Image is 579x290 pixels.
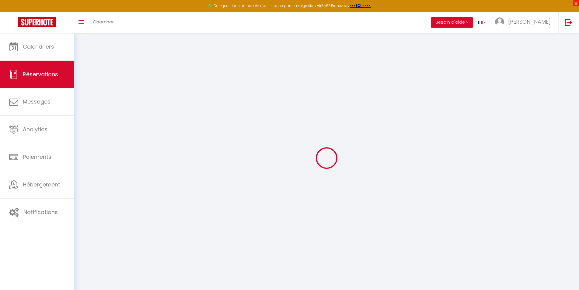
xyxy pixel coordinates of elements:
span: Paiements [23,153,51,161]
span: Chercher [93,19,114,25]
button: Besoin d'aide ? [431,17,473,28]
span: Hébergement [23,181,60,188]
img: ... [495,17,504,26]
span: Notifications [23,208,58,216]
span: Réservations [23,70,58,78]
span: Calendriers [23,43,54,50]
img: Super Booking [18,17,56,27]
span: [PERSON_NAME] [508,18,551,26]
span: Messages [23,98,51,105]
span: Analytics [23,125,47,133]
a: >>> ICI <<<< [350,3,371,8]
img: logout [565,19,572,26]
a: Chercher [88,12,118,33]
a: ... [PERSON_NAME] [490,12,558,33]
